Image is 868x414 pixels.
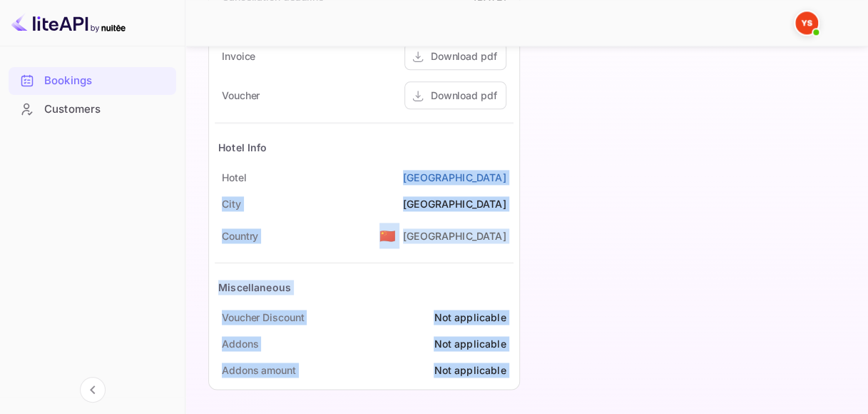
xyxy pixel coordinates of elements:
[9,67,176,95] div: Bookings
[9,67,176,94] a: Bookings
[434,336,506,351] div: Not applicable
[403,196,506,211] div: [GEOGRAPHIC_DATA]
[11,11,126,34] img: LiteAPI logo
[9,96,176,122] a: Customers
[222,228,258,243] div: Country
[9,96,176,123] div: Customers
[222,363,296,378] div: Addons amount
[222,310,304,325] div: Voucher Discount
[44,73,169,89] div: Bookings
[218,280,291,295] div: Miscellaneous
[222,170,247,185] div: Hotel
[795,11,818,34] img: Yandex Support
[403,170,506,185] a: [GEOGRAPHIC_DATA]
[403,228,506,243] div: [GEOGRAPHIC_DATA]
[222,196,241,211] div: City
[379,223,396,248] span: United States
[434,363,506,378] div: Not applicable
[80,377,106,403] button: Collapse navigation
[431,88,497,103] div: Download pdf
[44,101,169,118] div: Customers
[218,140,267,155] div: Hotel Info
[222,49,255,64] div: Invoice
[222,336,258,351] div: Addons
[222,88,260,103] div: Voucher
[434,310,506,325] div: Not applicable
[431,49,497,64] div: Download pdf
